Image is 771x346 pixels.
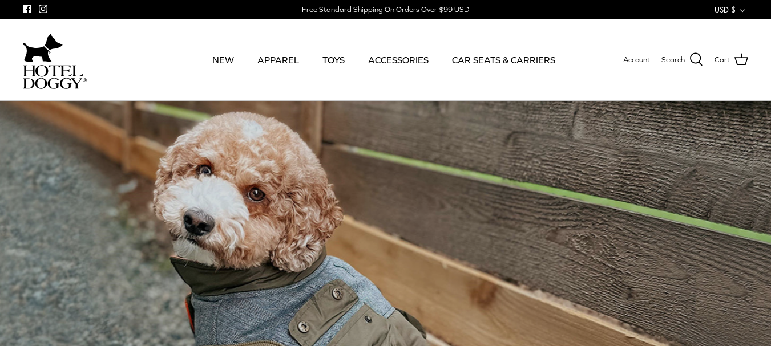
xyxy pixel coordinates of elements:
a: Search [661,52,703,67]
a: Facebook [23,5,31,13]
a: ACCESSORIES [358,40,439,79]
a: APPAREL [247,40,309,79]
a: Free Standard Shipping On Orders Over $99 USD [302,1,469,18]
a: NEW [202,40,244,79]
a: Instagram [39,5,47,13]
div: Primary navigation [169,40,598,79]
div: Free Standard Shipping On Orders Over $99 USD [302,5,469,15]
span: Search [661,54,685,66]
span: Account [623,55,650,64]
a: TOYS [312,40,355,79]
a: hoteldoggycom [23,31,87,89]
a: Account [623,54,650,66]
a: CAR SEATS & CARRIERS [442,40,566,79]
img: dog-icon.svg [23,31,63,65]
span: Cart [715,54,730,66]
a: Cart [715,52,748,67]
img: hoteldoggycom [23,65,87,89]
